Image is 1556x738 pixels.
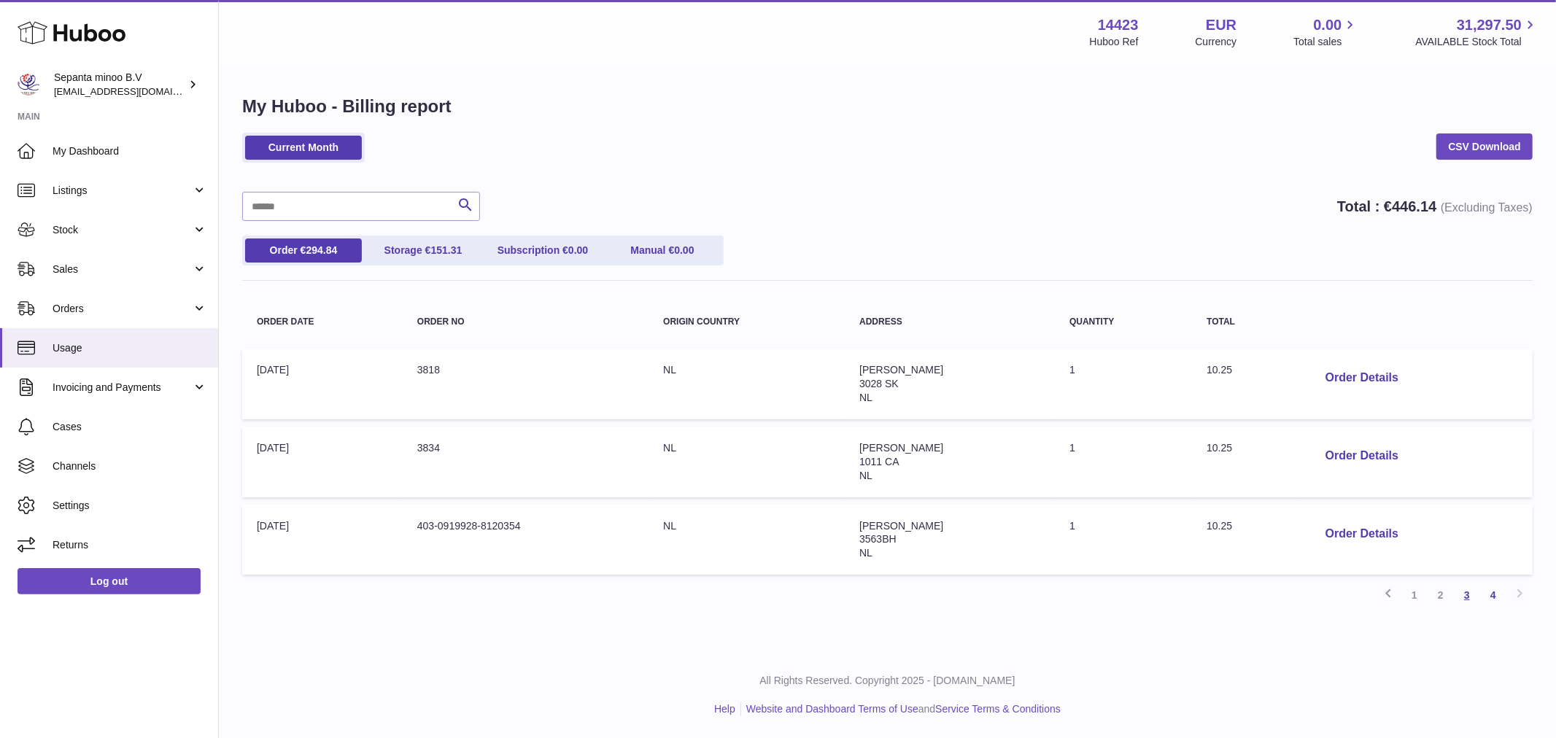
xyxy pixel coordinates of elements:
span: Channels [53,459,207,473]
strong: EUR [1206,15,1236,35]
td: [DATE] [242,349,403,419]
a: 0.00 Total sales [1293,15,1358,49]
span: 3563BH [859,533,897,545]
span: 0.00 [1314,15,1342,35]
span: Invoicing and Payments [53,381,192,395]
a: 1 [1401,582,1428,608]
span: Total sales [1293,35,1358,49]
button: Order Details [1314,519,1410,549]
a: Current Month [245,136,362,160]
div: Huboo Ref [1090,35,1139,49]
th: Total [1192,303,1298,341]
li: and [741,702,1061,716]
td: 1 [1055,349,1192,419]
span: [EMAIL_ADDRESS][DOMAIN_NAME] [54,85,214,97]
span: AVAILABLE Stock Total [1415,35,1538,49]
a: Storage €151.31 [365,238,481,263]
button: Order Details [1314,441,1410,471]
span: (Excluding Taxes) [1441,201,1533,214]
span: NL [859,547,872,559]
span: Settings [53,499,207,513]
strong: Total : € [1337,198,1533,214]
a: Subscription €0.00 [484,238,601,263]
img: internalAdmin-14423@internal.huboo.com [18,74,39,96]
a: Service Terms & Conditions [935,703,1061,715]
a: Help [714,703,735,715]
div: Currency [1196,35,1237,49]
td: NL [649,505,845,575]
a: Manual €0.00 [604,238,721,263]
span: [PERSON_NAME] [859,364,943,376]
span: 151.31 [430,244,462,256]
a: Log out [18,568,201,594]
th: Address [845,303,1055,341]
th: Order no [403,303,649,341]
td: 3834 [403,427,649,497]
a: CSV Download [1436,133,1533,160]
span: My Dashboard [53,144,207,158]
th: Order Date [242,303,403,341]
span: Orders [53,302,192,316]
td: 1 [1055,427,1192,497]
td: 1 [1055,505,1192,575]
span: Usage [53,341,207,355]
a: 31,297.50 AVAILABLE Stock Total [1415,15,1538,49]
span: Sales [53,263,192,276]
span: 294.84 [306,244,337,256]
div: Sepanta minoo B.V [54,71,185,98]
td: NL [649,427,845,497]
a: 2 [1428,582,1454,608]
td: NL [649,349,845,419]
span: 1011 CA [859,456,899,467]
strong: 14423 [1098,15,1139,35]
span: NL [859,470,872,481]
span: 10.25 [1207,364,1232,376]
span: Cases [53,420,207,434]
span: 3028 SK [859,378,899,389]
span: 446.14 [1392,198,1436,214]
td: [DATE] [242,505,403,575]
th: Quantity [1055,303,1192,341]
span: 10.25 [1207,520,1232,532]
span: [PERSON_NAME] [859,520,943,532]
a: Website and Dashboard Terms of Use [746,703,918,715]
span: 31,297.50 [1457,15,1522,35]
span: 0.00 [674,244,694,256]
span: Listings [53,184,192,198]
td: [DATE] [242,427,403,497]
a: Order €294.84 [245,238,362,263]
span: [PERSON_NAME] [859,442,943,454]
td: 3818 [403,349,649,419]
span: 10.25 [1207,442,1232,454]
span: Stock [53,223,192,237]
a: 4 [1480,582,1506,608]
h1: My Huboo - Billing report [242,95,1533,118]
th: Origin Country [649,303,845,341]
button: Order Details [1314,363,1410,393]
span: 0.00 [568,244,588,256]
td: 403-0919928-8120354 [403,505,649,575]
span: NL [859,392,872,403]
p: All Rights Reserved. Copyright 2025 - [DOMAIN_NAME] [231,674,1544,688]
a: 3 [1454,582,1480,608]
span: Returns [53,538,207,552]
